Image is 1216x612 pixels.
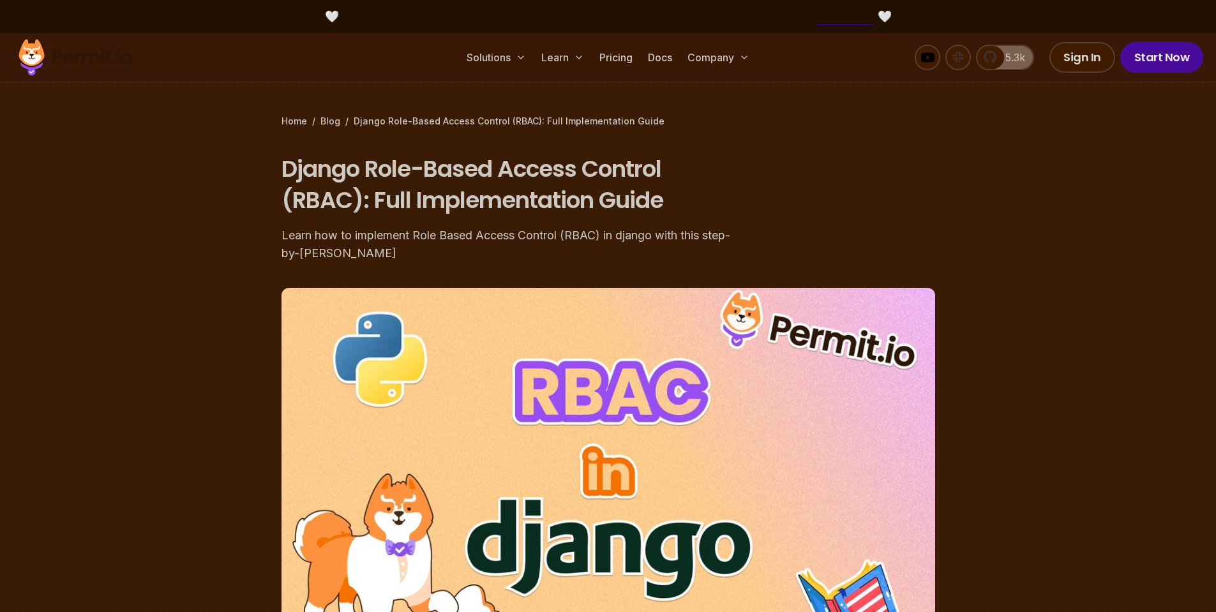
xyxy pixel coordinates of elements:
a: Start Now [1120,42,1204,73]
a: Docs [643,45,677,70]
a: Sign In [1049,42,1115,73]
img: Permit logo [13,36,138,79]
div: Learn how to implement Role Based Access Control (RBAC) in django with this step-by-[PERSON_NAME] [281,227,772,262]
button: Solutions [462,45,531,70]
h1: Django Role-Based Access Control (RBAC): Full Implementation Guide [281,153,772,216]
div: 🤍 🤍 [31,8,1185,26]
a: Home [281,115,307,128]
span: 5.3k [998,50,1025,65]
button: Company [682,45,754,70]
a: Try it here [817,8,874,25]
div: / / [281,115,935,128]
span: [DOMAIN_NAME] - Permit's New Platform for Enterprise-Grade AI Agent Security | [342,8,874,25]
button: Learn [536,45,589,70]
a: Blog [320,115,340,128]
a: 5.3k [976,45,1034,70]
a: Pricing [594,45,638,70]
